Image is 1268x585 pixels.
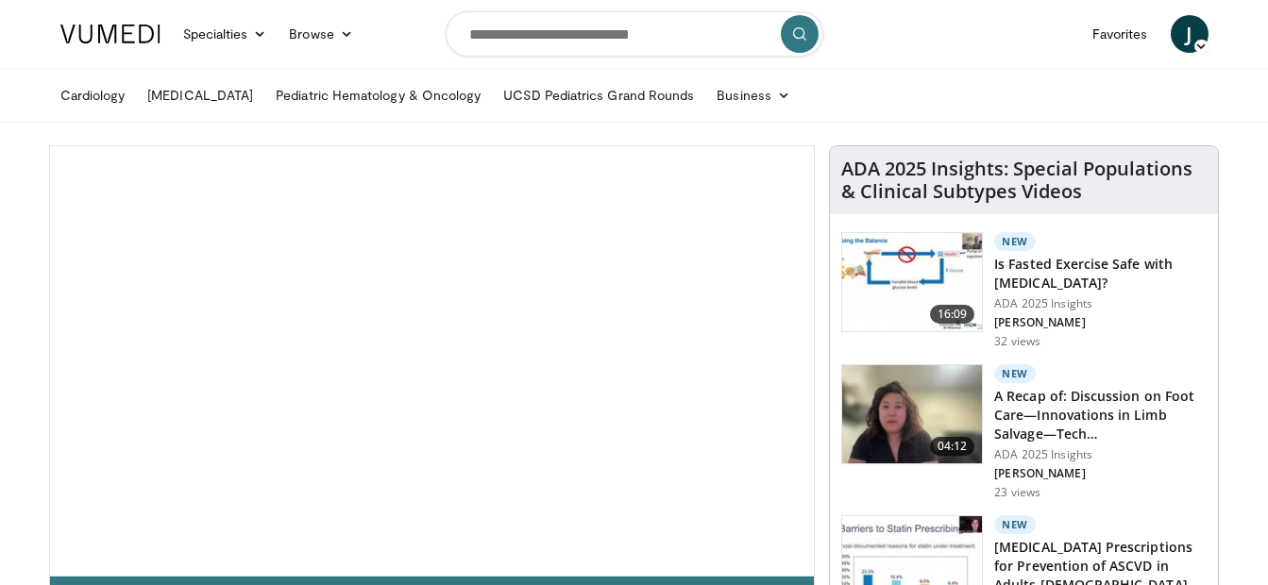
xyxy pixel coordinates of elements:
a: [MEDICAL_DATA] [136,76,264,114]
p: New [994,364,1036,383]
a: Cardiology [49,76,137,114]
img: d10ac4fa-4849-4c71-8d92-f1981c03fb78.150x105_q85_crop-smart_upscale.jpg [842,365,982,463]
p: ADA 2025 Insights [994,447,1207,462]
video-js: Video Player [50,146,815,577]
h3: Is Fasted Exercise Safe with [MEDICAL_DATA]? [994,255,1207,292]
a: Business [705,76,802,114]
a: UCSD Pediatrics Grand Rounds [492,76,705,114]
p: New [994,232,1036,251]
a: J [1171,15,1209,53]
a: Browse [278,15,364,53]
p: 23 views [994,485,1040,500]
a: 16:09 New Is Fasted Exercise Safe with [MEDICAL_DATA]? ADA 2025 Insights [PERSON_NAME] 32 views [841,232,1207,349]
p: [PERSON_NAME] [994,466,1207,481]
input: Search topics, interventions [446,11,823,57]
span: 04:12 [930,437,975,456]
p: New [994,515,1036,534]
p: [PERSON_NAME] [994,315,1207,330]
h3: A Recap of: Discussion on Foot Care—Innovations in Limb Salvage—Tech… [994,387,1207,443]
p: 32 views [994,334,1040,349]
a: Specialties [172,15,279,53]
span: 16:09 [930,305,975,324]
a: 04:12 New A Recap of: Discussion on Foot Care—Innovations in Limb Salvage—Tech… ADA 2025 Insights... [841,364,1207,500]
a: Pediatric Hematology & Oncology [264,76,492,114]
img: da7aec45-d37b-4722-9fe9-04c8b7c4ab48.150x105_q85_crop-smart_upscale.jpg [842,233,982,331]
h4: ADA 2025 Insights: Special Populations & Clinical Subtypes Videos [841,158,1207,203]
p: ADA 2025 Insights [994,296,1207,311]
a: Favorites [1081,15,1159,53]
img: VuMedi Logo [60,25,161,43]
